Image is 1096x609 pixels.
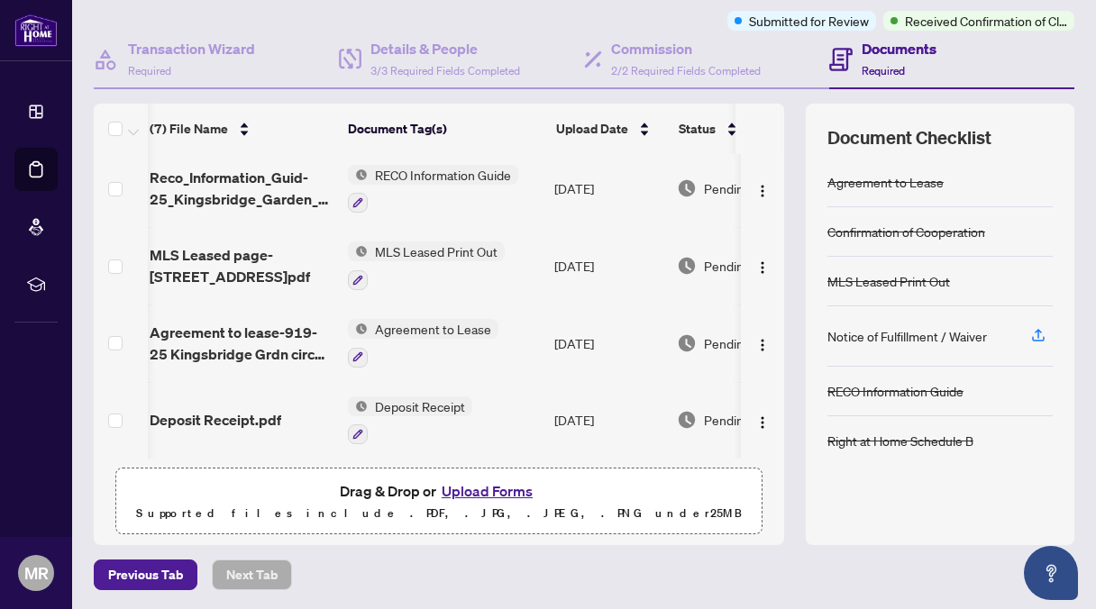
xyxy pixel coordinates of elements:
[905,11,1067,31] span: Received Confirmation of Closing
[348,396,472,445] button: Status IconDeposit Receipt
[547,382,670,459] td: [DATE]
[368,396,472,416] span: Deposit Receipt
[368,319,498,339] span: Agreement to Lease
[108,560,183,589] span: Previous Tab
[116,468,762,535] span: Drag & Drop orUpload FormsSupported files include .PDF, .JPG, .JPEG, .PNG under25MB
[677,256,697,276] img: Document Status
[436,479,538,503] button: Upload Forms
[370,64,520,77] span: 3/3 Required Fields Completed
[679,119,716,139] span: Status
[340,479,538,503] span: Drag & Drop or
[370,38,520,59] h4: Details & People
[556,119,628,139] span: Upload Date
[748,251,777,280] button: Logo
[704,256,794,276] span: Pending Review
[827,125,991,150] span: Document Checklist
[341,104,549,154] th: Document Tag(s)
[827,326,987,346] div: Notice of Fulfillment / Waiver
[150,409,281,431] span: Deposit Receipt.pdf
[704,333,794,353] span: Pending Review
[748,329,777,358] button: Logo
[704,410,794,430] span: Pending Review
[348,165,368,185] img: Status Icon
[128,64,171,77] span: Required
[677,410,697,430] img: Document Status
[142,104,341,154] th: (7) File Name
[547,304,670,382] td: [DATE]
[348,165,518,214] button: Status IconRECO Information Guide
[368,165,518,185] span: RECO Information Guide
[827,172,944,192] div: Agreement to Lease
[150,119,228,139] span: (7) File Name
[755,338,770,352] img: Logo
[150,167,333,210] span: Reco_Information_Guid-25_Kingsbridge_Garden_Cir__919.pdf
[94,559,197,590] button: Previous Tab
[348,241,368,261] img: Status Icon
[150,244,333,287] span: MLS Leased page-[STREET_ADDRESS]pdf
[212,559,292,590] button: Next Tab
[1024,546,1078,600] button: Open asap
[348,396,368,416] img: Status Icon
[150,322,333,365] span: Agreement to lease-919-25 Kingsbridge Grdn circ .pdf
[127,503,751,524] p: Supported files include .PDF, .JPG, .JPEG, .PNG under 25 MB
[748,405,777,434] button: Logo
[755,184,770,198] img: Logo
[549,104,671,154] th: Upload Date
[704,178,794,198] span: Pending Review
[677,333,697,353] img: Document Status
[368,241,505,261] span: MLS Leased Print Out
[755,260,770,275] img: Logo
[677,178,697,198] img: Document Status
[827,431,973,450] div: Right at Home Schedule B
[827,222,985,241] div: Confirmation of Cooperation
[547,227,670,304] td: [DATE]
[862,64,905,77] span: Required
[755,415,770,430] img: Logo
[749,11,869,31] span: Submitted for Review
[611,38,761,59] h4: Commission
[862,38,936,59] h4: Documents
[611,64,761,77] span: 2/2 Required Fields Completed
[348,319,498,368] button: Status IconAgreement to Lease
[24,560,49,586] span: MR
[128,38,255,59] h4: Transaction Wizard
[547,150,670,228] td: [DATE]
[748,174,777,203] button: Logo
[827,271,950,291] div: MLS Leased Print Out
[671,104,825,154] th: Status
[348,241,505,290] button: Status IconMLS Leased Print Out
[348,319,368,339] img: Status Icon
[827,381,964,401] div: RECO Information Guide
[14,14,58,47] img: logo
